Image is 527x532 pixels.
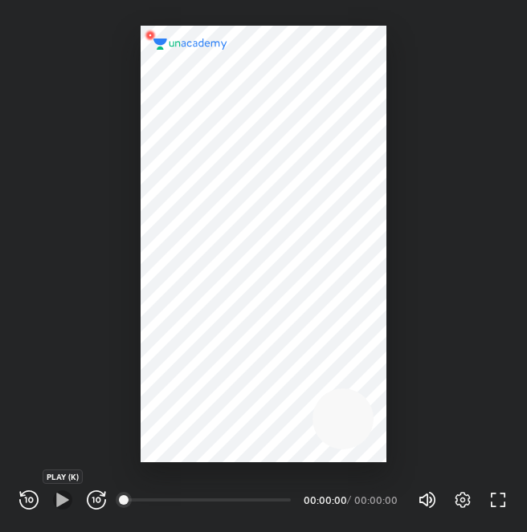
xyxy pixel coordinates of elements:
[153,39,227,50] img: logo.2a7e12a2.svg
[141,26,160,45] img: wMgqJGBwKWe8AAAAABJRU5ErkJggg==
[43,469,83,484] div: PLAY (K)
[347,495,351,505] div: /
[354,495,398,505] div: 00:00:00
[304,495,344,505] div: 00:00:00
